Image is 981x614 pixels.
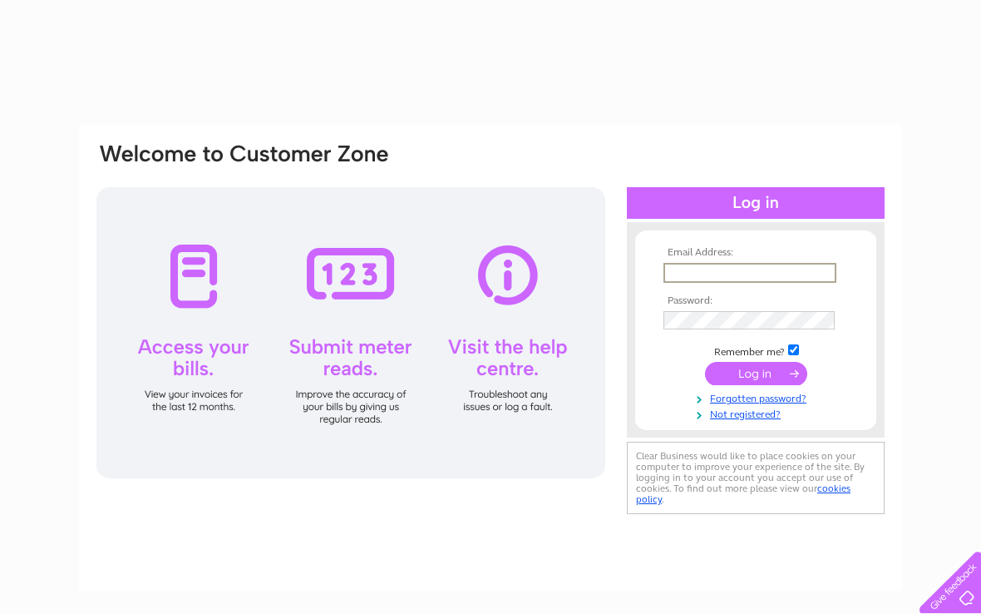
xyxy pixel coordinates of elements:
a: cookies policy [636,483,850,505]
a: Not registered? [663,405,852,421]
td: Remember me? [659,342,852,359]
th: Email Address: [659,247,852,259]
input: Submit [705,362,807,385]
a: Forgotten password? [663,389,852,405]
th: Password: [659,295,852,307]
div: Clear Business would like to place cookies on your computer to improve your experience of the sit... [627,442,885,514]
